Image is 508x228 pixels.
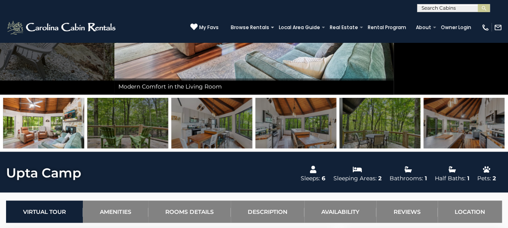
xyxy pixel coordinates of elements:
[304,201,376,223] a: Availability
[6,19,118,36] img: White-1-2.png
[231,201,304,223] a: Description
[114,78,394,95] div: Modern Comfort in the Living Room
[87,98,168,148] img: 167080996
[412,22,435,33] a: About
[424,98,504,148] img: 167080988
[364,22,410,33] a: Rental Program
[437,22,475,33] a: Owner Login
[6,201,83,223] a: Virtual Tour
[376,201,437,223] a: Reviews
[494,23,502,32] img: mail-regular-white.png
[199,24,219,31] span: My Favs
[275,22,324,33] a: Local Area Guide
[339,98,420,148] img: 167080997
[148,201,231,223] a: Rooms Details
[171,98,252,148] img: 167080986
[227,22,273,33] a: Browse Rentals
[255,98,336,148] img: 167080987
[190,23,219,32] a: My Favs
[481,23,489,32] img: phone-regular-white.png
[3,98,84,148] img: 167080984
[83,201,148,223] a: Amenities
[326,22,362,33] a: Real Estate
[438,201,502,223] a: Location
